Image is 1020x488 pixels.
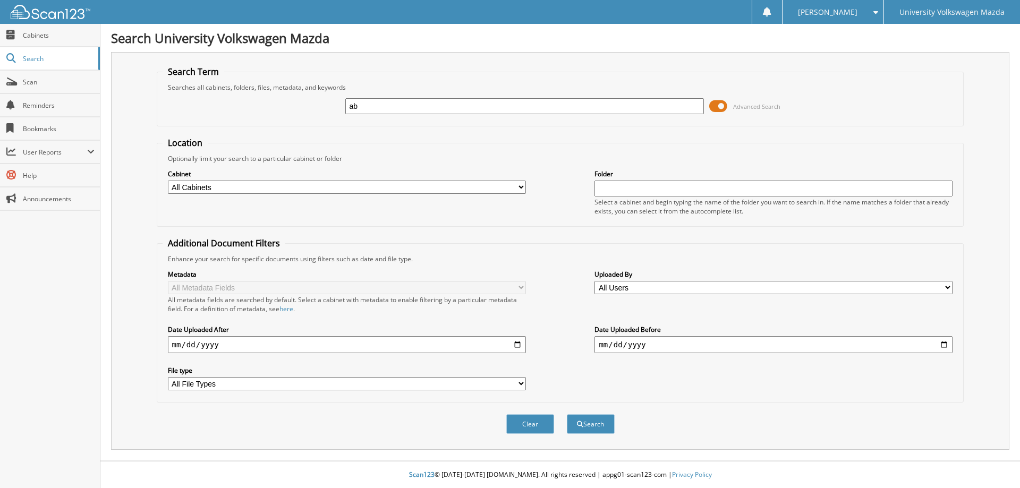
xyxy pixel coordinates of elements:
span: University Volkswagen Mazda [899,9,1005,15]
span: Search [23,54,93,63]
label: Uploaded By [594,270,953,279]
legend: Additional Document Filters [163,237,285,249]
div: All metadata fields are searched by default. Select a cabinet with metadata to enable filtering b... [168,295,526,313]
label: Folder [594,169,953,178]
label: Cabinet [168,169,526,178]
span: Help [23,171,95,180]
span: Cabinets [23,31,95,40]
span: User Reports [23,148,87,157]
span: Scan123 [409,470,435,479]
div: Optionally limit your search to a particular cabinet or folder [163,154,958,163]
span: Bookmarks [23,124,95,133]
span: Advanced Search [733,102,780,110]
label: File type [168,366,526,375]
span: Reminders [23,101,95,110]
a: here [279,304,293,313]
span: Scan [23,78,95,87]
iframe: Chat Widget [967,437,1020,488]
input: start [168,336,526,353]
button: Search [567,414,615,434]
span: Announcements [23,194,95,203]
div: Select a cabinet and begin typing the name of the folder you want to search in. If the name match... [594,198,953,216]
h1: Search University Volkswagen Mazda [111,29,1009,47]
button: Clear [506,414,554,434]
div: © [DATE]-[DATE] [DOMAIN_NAME]. All rights reserved | appg01-scan123-com | [100,462,1020,488]
div: Searches all cabinets, folders, files, metadata, and keywords [163,83,958,92]
label: Date Uploaded Before [594,325,953,334]
div: Enhance your search for specific documents using filters such as date and file type. [163,254,958,263]
label: Metadata [168,270,526,279]
legend: Location [163,137,208,149]
img: scan123-logo-white.svg [11,5,90,19]
label: Date Uploaded After [168,325,526,334]
a: Privacy Policy [672,470,712,479]
input: end [594,336,953,353]
legend: Search Term [163,66,224,78]
span: [PERSON_NAME] [798,9,857,15]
